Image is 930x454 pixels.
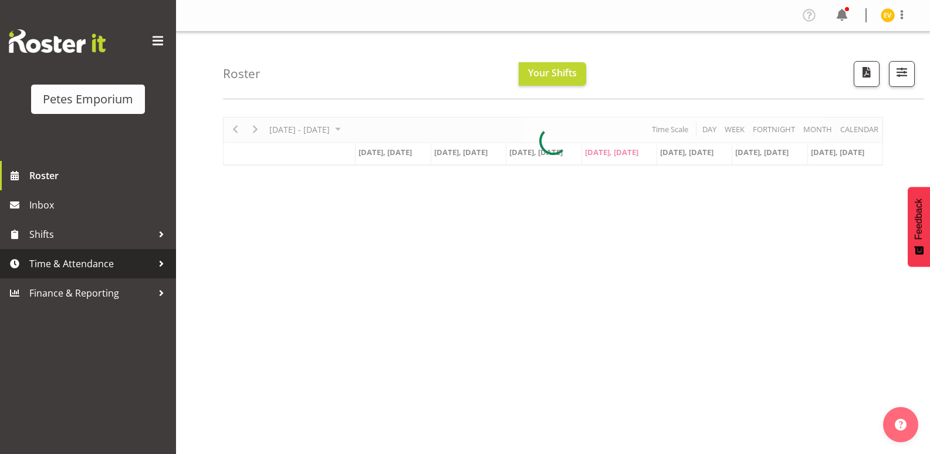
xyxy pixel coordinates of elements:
[29,167,170,184] span: Roster
[29,284,153,302] span: Finance & Reporting
[43,90,133,108] div: Petes Emporium
[519,62,586,86] button: Your Shifts
[881,8,895,22] img: eva-vailini10223.jpg
[895,419,907,431] img: help-xxl-2.png
[854,61,880,87] button: Download a PDF of the roster according to the set date range.
[29,196,170,214] span: Inbox
[29,226,153,243] span: Shifts
[914,199,924,240] span: Feedback
[223,67,261,80] h4: Roster
[9,29,106,53] img: Rosterit website logo
[889,61,915,87] button: Filter Shifts
[528,66,577,79] span: Your Shifts
[29,255,153,273] span: Time & Attendance
[908,187,930,267] button: Feedback - Show survey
